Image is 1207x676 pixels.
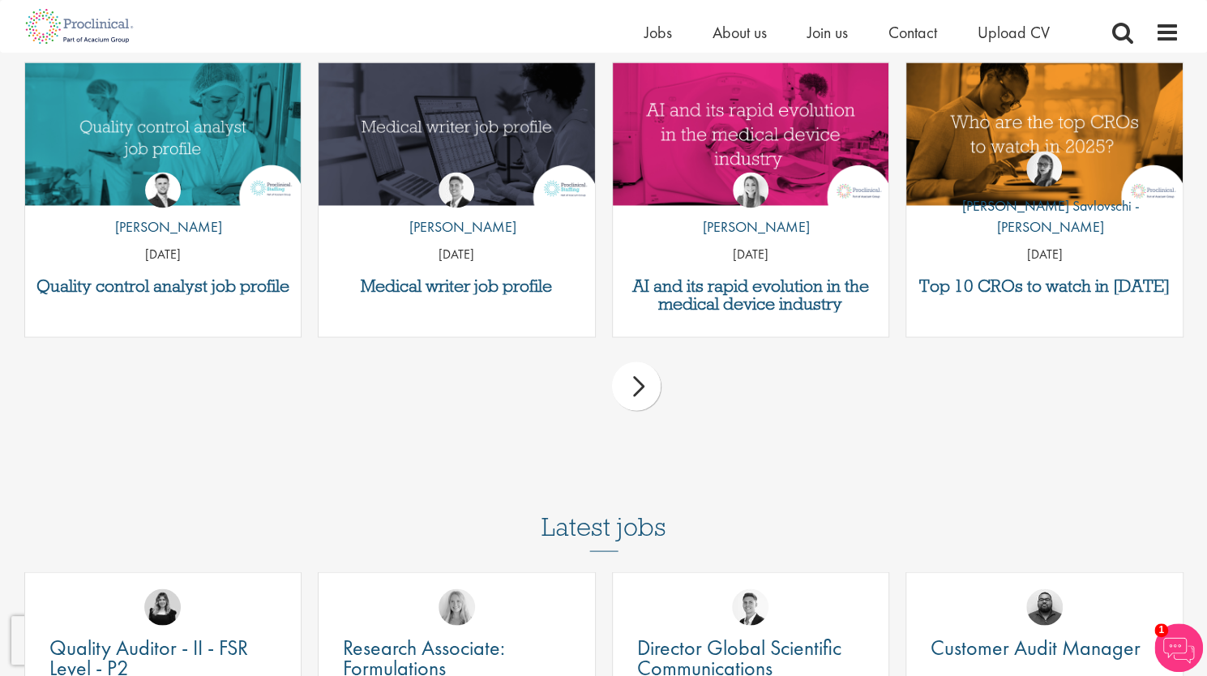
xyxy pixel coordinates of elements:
[931,633,1141,661] span: Customer Audit Manager
[906,62,1183,206] img: Top 10 CROs 2025 | Proclinical
[11,616,219,665] iframe: reCAPTCHA
[145,172,181,208] img: Joshua Godden
[439,172,474,208] img: George Watson
[33,276,293,294] a: Quality control analyst job profile
[541,472,666,551] h3: Latest jobs
[914,276,1175,294] a: Top 10 CROs to watch in [DATE]
[439,588,475,625] img: Shannon Briggs
[644,22,672,43] a: Jobs
[906,245,1183,263] p: [DATE]
[1026,588,1063,625] img: Ashley Bennett
[327,276,587,294] a: Medical writer job profile
[1026,151,1062,186] img: Theodora Savlovschi - Wicks
[1154,623,1203,672] img: Chatbot
[103,216,222,237] p: [PERSON_NAME]
[612,362,661,410] div: next
[691,216,810,237] p: [PERSON_NAME]
[906,195,1183,236] p: [PERSON_NAME] Savlovschi - [PERSON_NAME]
[397,216,516,237] p: [PERSON_NAME]
[621,276,881,312] a: AI and its rapid evolution in the medical device industry
[807,22,848,43] a: Join us
[319,62,595,206] a: Link to a post
[888,22,937,43] a: Contact
[397,172,516,245] a: George Watson [PERSON_NAME]
[103,172,222,245] a: Joshua Godden [PERSON_NAME]
[906,62,1183,206] a: Link to a post
[613,62,889,206] img: AI and Its Impact on the Medical Device Industry | Proclinical
[1154,623,1168,637] span: 1
[978,22,1050,43] a: Upload CV
[25,62,302,206] a: Link to a post
[732,588,768,625] img: George Watson
[25,62,302,206] img: quality control analyst job profile
[319,62,595,206] img: Medical writer job profile
[733,172,768,208] img: Hannah Burke
[613,62,889,206] a: Link to a post
[144,588,181,625] img: Molly Colclough
[691,172,810,245] a: Hannah Burke [PERSON_NAME]
[713,22,767,43] a: About us
[25,245,302,263] p: [DATE]
[613,245,889,263] p: [DATE]
[931,637,1158,657] a: Customer Audit Manager
[906,151,1183,244] a: Theodora Savlovschi - Wicks [PERSON_NAME] Savlovschi - [PERSON_NAME]
[319,245,595,263] p: [DATE]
